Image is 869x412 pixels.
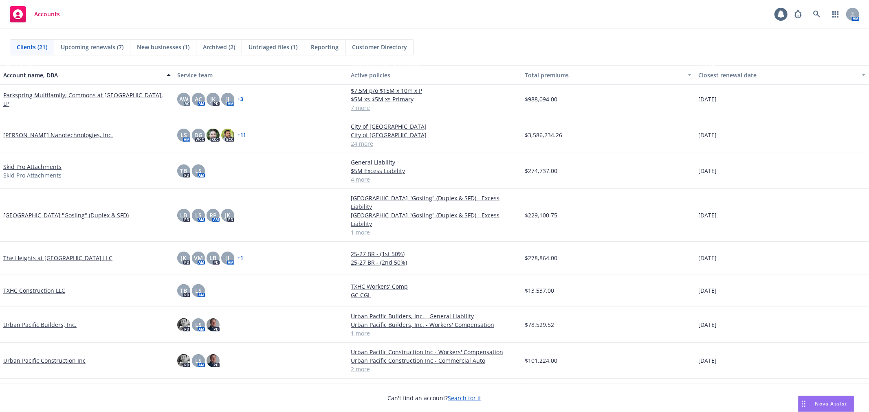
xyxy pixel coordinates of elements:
span: TB [180,286,187,295]
span: [DATE] [698,254,717,262]
span: JJ [226,254,229,262]
a: 1 more [351,228,518,237]
span: RP [209,211,217,219]
span: [DATE] [698,167,717,175]
a: $5M Excess Liability [351,167,518,175]
a: Switch app [827,6,844,22]
span: Can't find an account? [388,394,482,402]
img: photo [207,354,220,367]
span: LS [195,167,202,175]
a: Urban Pacific Builders, Inc. - Workers' Compensation [351,320,518,329]
div: Account name, DBA [3,71,162,79]
span: LS [195,286,202,295]
button: Service team [174,65,348,85]
a: + 3 [238,97,243,102]
a: GC CGL [351,291,518,299]
span: $3,586,234.26 [525,131,562,139]
a: 7 more [351,103,518,112]
a: + 1 [238,256,243,261]
a: [GEOGRAPHIC_DATA] "Gosling" (Duplex & SFD) [3,211,129,219]
a: 4 more [351,175,518,184]
a: Skid Pro Attachments [3,162,62,171]
img: photo [221,129,234,142]
a: City of [GEOGRAPHIC_DATA] [351,122,518,131]
span: VM [194,254,203,262]
div: Drag to move [799,396,809,412]
a: $7.5M p/o $15M x 10m x P [351,86,518,95]
a: Urban Pacific Builders, Inc. [3,320,77,329]
span: JK [181,254,186,262]
a: Report a Bug [790,6,806,22]
a: 25-27 BR - (2nd 50%) [351,258,518,267]
span: Skid Pro Attachments [3,171,62,180]
div: Active policies [351,71,518,79]
span: Accounts [34,11,60,18]
span: [DATE] [698,131,717,139]
a: Search [809,6,825,22]
a: 1 more [351,329,518,337]
a: $5M xs $5M xs Primary [351,95,518,103]
img: photo [177,318,190,331]
a: 2 more [351,365,518,373]
a: [PERSON_NAME] Nanotechnologies, Inc. [3,131,113,139]
span: $988,094.00 [525,95,557,103]
span: LS [180,131,187,139]
span: JJ [226,95,229,103]
a: TXHC Workers' Comp [351,282,518,291]
a: Accounts [7,3,63,26]
a: + 11 [238,133,246,138]
span: $78,529.52 [525,320,554,329]
div: Total premiums [525,71,683,79]
span: AC [195,95,202,103]
a: Urban Pacific Construction Inc - Commercial Auto [351,356,518,365]
a: Parkspring Multifamily; Commons at [GEOGRAPHIC_DATA], LP [3,91,171,108]
button: Closest renewal date [695,65,869,85]
a: [GEOGRAPHIC_DATA] "Gosling" (Duplex & SFD) - Excess Liability [351,211,518,228]
button: Nova Assist [798,396,854,412]
span: LS [195,211,202,219]
span: [DATE] [698,95,717,103]
span: Archived (2) [203,43,235,51]
a: TXHC Construction LLC [3,286,65,295]
a: Urban Pacific Construction Inc [3,356,86,365]
span: JK [210,95,216,103]
span: [DATE] [698,211,717,219]
span: Reporting [311,43,339,51]
a: City of [GEOGRAPHIC_DATA] [351,131,518,139]
span: $101,224.00 [525,356,557,365]
span: [DATE] [698,286,717,295]
span: $278,864.00 [525,254,557,262]
span: Nova Assist [815,400,847,407]
span: [DATE] [698,320,717,329]
span: $13,537.00 [525,286,554,295]
span: New businesses (1) [137,43,189,51]
span: TB [180,167,187,175]
span: [DATE] [698,356,717,365]
span: LS [195,320,202,329]
span: Customer Directory [352,43,407,51]
a: Urban Pacific Construction Inc - Workers' Compensation [351,348,518,356]
span: LB [209,254,216,262]
div: Service team [177,71,345,79]
span: $229,100.75 [525,211,557,219]
a: The Heights at [GEOGRAPHIC_DATA] LLC [3,254,112,262]
button: Total premiums [521,65,695,85]
button: Active policies [348,65,521,85]
span: Upcoming renewals (7) [61,43,123,51]
a: 24 more [351,139,518,148]
span: DG [194,131,202,139]
span: Clients (21) [17,43,47,51]
span: JK [225,211,230,219]
a: General Liability [351,158,518,167]
span: LS [195,356,202,365]
img: photo [207,318,220,331]
span: AW [179,95,188,103]
a: Urban Pacific Builders, Inc. - General Liability [351,312,518,320]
